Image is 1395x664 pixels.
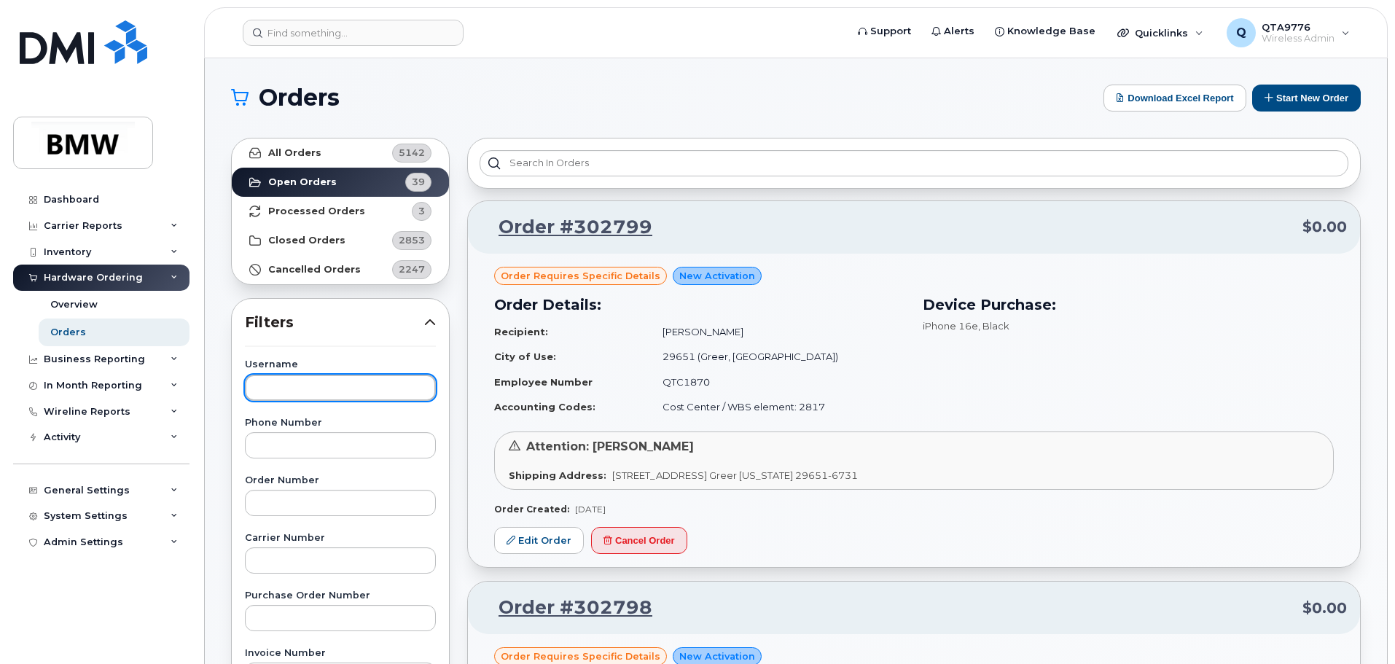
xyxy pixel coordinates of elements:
button: Start New Order [1252,85,1361,112]
span: Order requires Specific details [501,649,660,663]
h3: Device Purchase: [923,294,1334,316]
a: Processed Orders3 [232,197,449,226]
label: Purchase Order Number [245,591,436,601]
a: Order #302799 [481,214,652,241]
strong: Processed Orders [268,206,365,217]
a: Order #302798 [481,595,652,621]
td: [PERSON_NAME] [649,319,905,345]
span: Orders [259,87,340,109]
label: Order Number [245,476,436,485]
h3: Order Details: [494,294,905,316]
span: 3 [418,204,425,218]
td: Cost Center / WBS element: 2817 [649,394,905,420]
button: Download Excel Report [1103,85,1246,112]
label: Carrier Number [245,534,436,543]
strong: City of Use: [494,351,556,362]
label: Phone Number [245,418,436,428]
a: Edit Order [494,527,584,554]
label: Username [245,360,436,370]
strong: Accounting Codes: [494,401,595,413]
iframe: Messenger Launcher [1332,601,1384,653]
strong: Cancelled Orders [268,264,361,276]
span: 2853 [399,233,425,247]
span: Attention: [PERSON_NAME] [526,440,694,453]
strong: Shipping Address: [509,469,606,481]
strong: All Orders [268,147,321,159]
span: Order requires Specific details [501,269,660,283]
span: $0.00 [1302,216,1347,238]
span: Filters [245,312,424,333]
strong: Recipient: [494,326,548,337]
span: iPhone 16e [923,320,978,332]
strong: Employee Number [494,376,593,388]
td: QTC1870 [649,370,905,395]
span: 39 [412,175,425,189]
span: New Activation [679,649,755,663]
strong: Closed Orders [268,235,345,246]
span: $0.00 [1302,598,1347,619]
strong: Open Orders [268,176,337,188]
span: 2247 [399,262,425,276]
span: New Activation [679,269,755,283]
label: Invoice Number [245,649,436,658]
span: [STREET_ADDRESS] Greer [US_STATE] 29651-6731 [612,469,858,481]
strong: Order Created: [494,504,569,515]
a: Cancelled Orders2247 [232,255,449,284]
span: 5142 [399,146,425,160]
input: Search in orders [480,150,1348,176]
a: All Orders5142 [232,138,449,168]
button: Cancel Order [591,527,687,554]
span: [DATE] [575,504,606,515]
td: 29651 (Greer, [GEOGRAPHIC_DATA]) [649,344,905,370]
span: , Black [978,320,1009,332]
a: Open Orders39 [232,168,449,197]
a: Closed Orders2853 [232,226,449,255]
